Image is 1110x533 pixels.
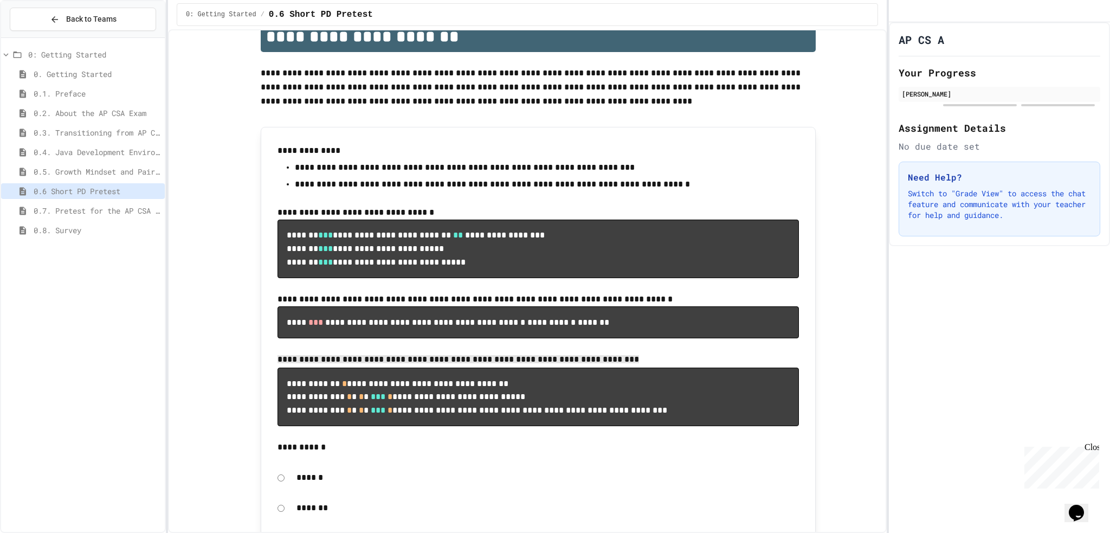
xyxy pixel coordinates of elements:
span: 0: Getting Started [28,49,160,60]
span: 0: Getting Started [186,10,256,19]
span: 0.8. Survey [34,224,160,236]
div: Chat with us now!Close [4,4,75,69]
span: 0.3. Transitioning from AP CSP to AP CSA [34,127,160,138]
iframe: chat widget [1020,442,1099,489]
h2: Your Progress [899,65,1100,80]
div: [PERSON_NAME] [902,89,1097,99]
h1: AP CS A [899,32,944,47]
span: 0. Getting Started [34,68,160,80]
p: Switch to "Grade View" to access the chat feature and communicate with your teacher for help and ... [908,188,1091,221]
span: 0.2. About the AP CSA Exam [34,107,160,119]
span: 0.1. Preface [34,88,160,99]
span: 0.5. Growth Mindset and Pair Programming [34,166,160,177]
div: No due date set [899,140,1100,153]
iframe: chat widget [1064,490,1099,522]
span: / [261,10,264,19]
span: 0.6 Short PD Pretest [34,185,160,197]
span: 0.6 Short PD Pretest [269,8,373,21]
span: Back to Teams [66,14,117,25]
button: Back to Teams [10,8,156,31]
span: 0.7. Pretest for the AP CSA Exam [34,205,160,216]
h2: Assignment Details [899,120,1100,136]
h3: Need Help? [908,171,1091,184]
span: 0.4. Java Development Environments [34,146,160,158]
